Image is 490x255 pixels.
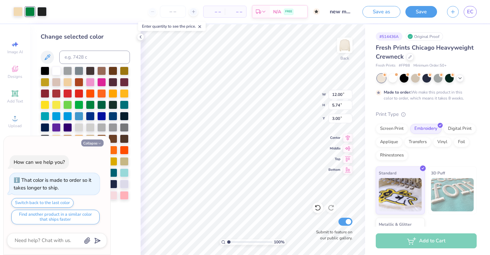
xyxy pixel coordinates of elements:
[7,99,23,104] span: Add Text
[328,157,340,161] span: Top
[41,32,130,41] div: Change selected color
[274,239,284,245] span: 100 %
[81,139,104,146] button: Collapse
[14,177,91,191] div: That color is made to order so it takes longer to ship.
[376,44,474,61] span: Fresh Prints Chicago Heavyweight Crewneck
[376,63,395,69] span: Fresh Prints
[208,8,221,15] span: – –
[138,22,206,31] div: Enter quantity to see the price.
[59,51,130,64] input: e.g. 7428 c
[8,123,22,128] span: Upload
[273,8,281,15] span: N/A
[328,167,340,172] span: Bottom
[376,124,408,134] div: Screen Print
[379,169,396,176] span: Standard
[7,49,23,55] span: Image AI
[410,124,442,134] div: Embroidery
[399,63,410,69] span: # FP88
[328,135,340,140] span: Center
[379,221,412,228] span: Metallic & Glitter
[376,150,408,160] div: Rhinestones
[11,210,100,224] button: Find another product in a similar color that ships faster
[229,8,242,15] span: – –
[413,63,447,69] span: Minimum Order: 50 +
[379,178,422,211] img: Standard
[406,32,443,41] div: Original Proof
[8,74,22,79] span: Designs
[376,111,477,118] div: Print Type
[376,137,402,147] div: Applique
[404,137,431,147] div: Transfers
[285,9,292,14] span: FREE
[312,229,352,241] label: Submit to feature on our public gallery.
[384,90,411,95] strong: Made to order:
[376,32,402,41] div: # 514436A
[444,124,476,134] div: Digital Print
[160,6,186,18] input: – –
[454,137,469,147] div: Foil
[338,39,351,52] img: Back
[362,6,400,18] button: Save as
[431,169,445,176] span: 3D Puff
[405,6,437,18] button: Save
[384,89,466,101] div: We make this product in this color to order, which means it takes 8 weeks.
[328,146,340,151] span: Middle
[340,55,349,61] div: Back
[433,137,452,147] div: Vinyl
[14,159,65,165] div: How can we help you?
[325,5,357,18] input: Untitled Design
[464,6,477,18] a: EC
[467,8,473,16] span: EC
[11,198,74,208] button: Switch back to the last color
[431,178,474,211] img: 3D Puff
